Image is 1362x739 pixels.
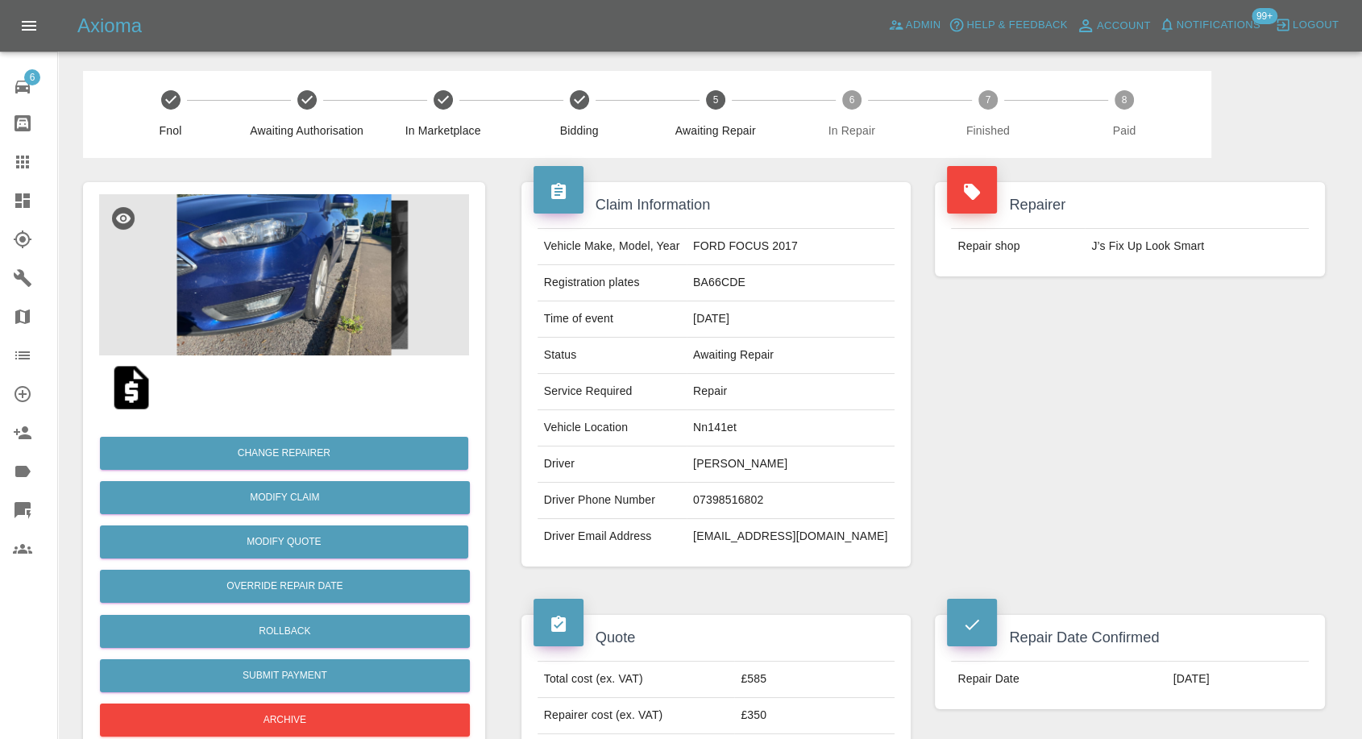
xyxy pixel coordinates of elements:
[1293,16,1339,35] span: Logout
[926,122,1049,139] span: Finished
[100,615,470,648] button: Rollback
[100,704,470,737] button: Archive
[24,69,40,85] span: 6
[687,229,895,265] td: FORD FOCUS 2017
[654,122,777,139] span: Awaiting Repair
[100,570,470,603] button: Override Repair Date
[734,662,895,698] td: £585
[947,194,1313,216] h4: Repairer
[687,519,895,554] td: [EMAIL_ADDRESS][DOMAIN_NAME]
[538,698,735,734] td: Repairer cost (ex. VAT)
[538,483,687,519] td: Driver Phone Number
[100,525,468,558] button: Modify Quote
[687,410,895,446] td: Nn141et
[77,13,142,39] h5: Axioma
[985,94,990,106] text: 7
[538,301,687,338] td: Time of event
[1252,8,1277,24] span: 99+
[538,229,687,265] td: Vehicle Make, Model, Year
[790,122,913,139] span: In Repair
[947,627,1313,649] h4: Repair Date Confirmed
[538,374,687,410] td: Service Required
[687,301,895,338] td: [DATE]
[951,662,1166,697] td: Repair Date
[687,374,895,410] td: Repair
[538,662,735,698] td: Total cost (ex. VAT)
[245,122,368,139] span: Awaiting Authorisation
[884,13,945,38] a: Admin
[1085,229,1309,264] td: J’s Fix Up Look Smart
[906,16,941,35] span: Admin
[1122,94,1127,106] text: 8
[945,13,1071,38] button: Help & Feedback
[381,122,505,139] span: In Marketplace
[538,338,687,374] td: Status
[99,194,469,355] img: 959061b0-6ee8-480e-899d-472eaa51f10b
[109,122,232,139] span: Fnol
[1072,13,1155,39] a: Account
[966,16,1067,35] span: Help & Feedback
[100,481,470,514] a: Modify Claim
[1271,13,1343,38] button: Logout
[534,194,899,216] h4: Claim Information
[712,94,718,106] text: 5
[538,410,687,446] td: Vehicle Location
[1167,662,1309,697] td: [DATE]
[1177,16,1260,35] span: Notifications
[951,229,1085,264] td: Repair shop
[1062,122,1186,139] span: Paid
[687,338,895,374] td: Awaiting Repair
[538,265,687,301] td: Registration plates
[687,265,895,301] td: BA66CDE
[1097,17,1151,35] span: Account
[534,627,899,649] h4: Quote
[106,362,157,413] img: qt_1S5MxeA4aDea5wMjNcWBTOMt
[849,94,854,106] text: 6
[100,437,468,470] button: Change Repairer
[517,122,641,139] span: Bidding
[538,519,687,554] td: Driver Email Address
[1155,13,1264,38] button: Notifications
[687,483,895,519] td: 07398516802
[687,446,895,483] td: [PERSON_NAME]
[100,659,470,692] button: Submit Payment
[10,6,48,45] button: Open drawer
[538,446,687,483] td: Driver
[734,698,895,734] td: £350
